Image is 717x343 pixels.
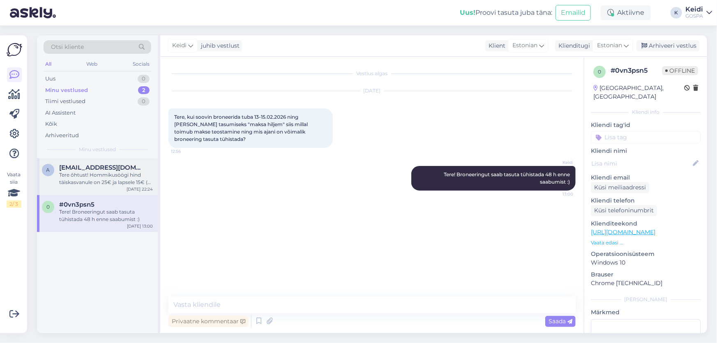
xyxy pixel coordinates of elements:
[171,148,202,154] span: 12:56
[591,296,701,303] div: [PERSON_NAME]
[591,159,691,168] input: Lisa nimi
[59,164,145,171] span: aigijogisoo@gmail.com
[591,147,701,155] p: Kliendi nimi
[138,86,150,94] div: 2
[44,59,53,69] div: All
[7,42,22,58] img: Askly Logo
[127,186,153,192] div: [DATE] 22:24
[598,69,601,75] span: 0
[131,59,151,69] div: Socials
[198,41,240,50] div: juhib vestlust
[542,191,573,197] span: 13:00
[460,8,552,18] div: Proovi tasuta juba täna:
[45,131,79,140] div: Arhiveeritud
[591,279,701,288] p: Chrome [TECHNICAL_ID]
[591,219,701,228] p: Klienditeekond
[591,205,657,216] div: Küsi telefoninumbrit
[138,75,150,83] div: 0
[172,41,187,50] span: Keidi
[636,40,700,51] div: Arhiveeri vestlus
[168,316,249,327] div: Privaatne kommentaar
[591,121,701,129] p: Kliendi tag'id
[138,97,150,106] div: 0
[512,41,537,50] span: Estonian
[591,228,655,236] a: [URL][DOMAIN_NAME]
[591,182,649,193] div: Küsi meiliaadressi
[591,239,701,246] p: Vaata edasi ...
[591,270,701,279] p: Brauser
[7,200,21,208] div: 2 / 3
[46,204,50,210] span: 0
[611,66,662,76] div: # 0vn3psn5
[45,97,85,106] div: Tiimi vestlused
[46,167,50,173] span: a
[591,131,701,143] input: Lisa tag
[127,223,153,229] div: [DATE] 13:00
[45,109,76,117] div: AI Assistent
[59,201,95,208] span: #0vn3psn5
[85,59,99,69] div: Web
[168,70,576,77] div: Vestlus algas
[685,6,712,19] a: KeidiGOSPA
[79,146,116,153] span: Minu vestlused
[174,114,309,142] span: Tere, kui soovin broneerida tuba 13-15.02.2026 ning [PERSON_NAME] tasumiseks "maksa hiljem" siis ...
[485,41,505,50] div: Klient
[59,208,153,223] div: Tere! Broneeringut saab tasuta tühistada 48 h enne saabumist :)
[51,43,84,51] span: Otsi kliente
[601,5,651,20] div: Aktiivne
[597,41,622,50] span: Estonian
[685,6,703,13] div: Keidi
[591,258,701,267] p: Windows 10
[45,120,57,128] div: Kõik
[549,318,572,325] span: Saada
[591,108,701,116] div: Kliendi info
[591,308,701,317] p: Märkmed
[45,86,88,94] div: Minu vestlused
[556,5,591,21] button: Emailid
[45,75,55,83] div: Uus
[671,7,682,18] div: K
[591,250,701,258] p: Operatsioonisüsteem
[542,159,573,166] span: Keidi
[7,171,21,208] div: Vaata siia
[662,66,698,75] span: Offline
[593,84,684,101] div: [GEOGRAPHIC_DATA], [GEOGRAPHIC_DATA]
[685,13,703,19] div: GOSPA
[444,171,571,185] span: Tere! Broneeringut saab tasuta tühistada 48 h enne saabumist :)
[59,171,153,186] div: Tere õhtust! Hommikusöögi hind täiskasvanule on 25€ ja lapsele 15€ (0-2a tasuta).
[591,196,701,205] p: Kliendi telefon
[460,9,475,16] b: Uus!
[591,173,701,182] p: Kliendi email
[555,41,590,50] div: Klienditugi
[168,87,576,94] div: [DATE]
